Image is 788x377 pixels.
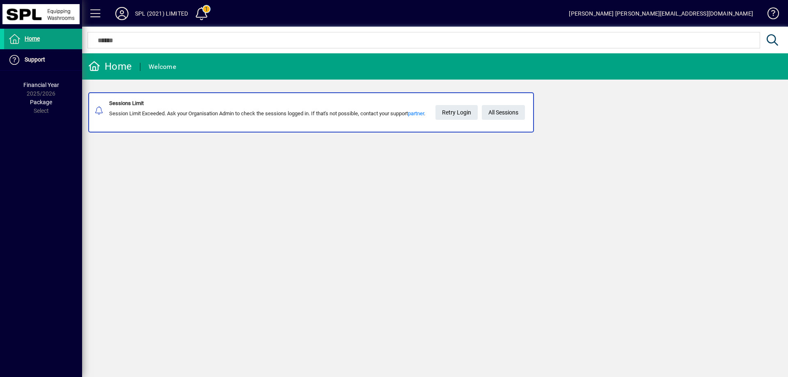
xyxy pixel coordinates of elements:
[435,105,478,120] button: Retry Login
[30,99,52,105] span: Package
[408,110,424,117] a: partner
[149,60,176,73] div: Welcome
[482,105,525,120] a: All Sessions
[88,60,132,73] div: Home
[569,7,753,20] div: [PERSON_NAME] [PERSON_NAME][EMAIL_ADDRESS][DOMAIN_NAME]
[442,106,471,119] span: Retry Login
[23,82,59,88] span: Financial Year
[109,99,425,107] div: Sessions Limit
[109,6,135,21] button: Profile
[109,110,425,118] div: Session Limit Exceeded. Ask your Organisation Admin to check the sessions logged in. If that's no...
[82,92,788,133] app-alert-notification-menu-item: Sessions Limit
[25,35,40,42] span: Home
[488,106,518,119] span: All Sessions
[761,2,778,28] a: Knowledge Base
[25,56,45,63] span: Support
[4,50,82,70] a: Support
[135,7,188,20] div: SPL (2021) LIMITED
